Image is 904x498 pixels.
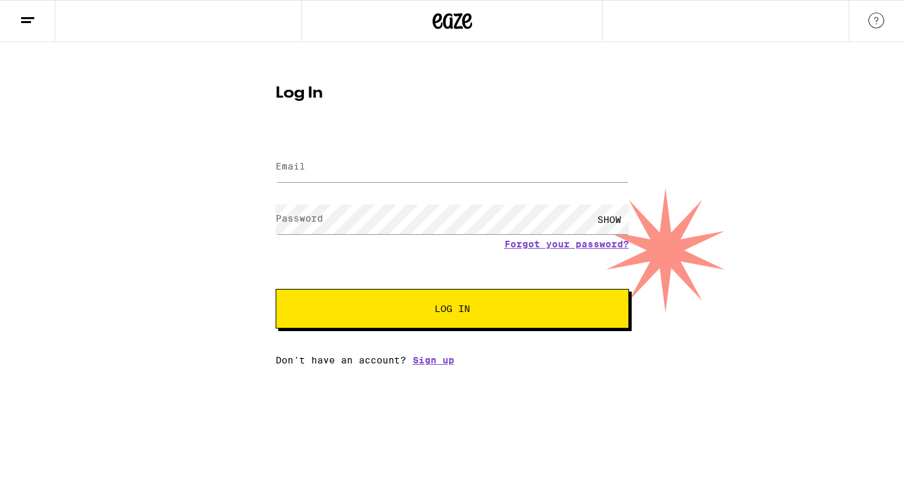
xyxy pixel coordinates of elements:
[276,213,323,224] label: Password
[413,355,454,365] a: Sign up
[276,86,629,102] h1: Log In
[276,355,629,365] div: Don't have an account?
[435,304,470,313] span: Log In
[589,204,629,234] div: SHOW
[276,152,629,182] input: Email
[276,289,629,328] button: Log In
[504,239,629,249] a: Forgot your password?
[276,161,305,171] label: Email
